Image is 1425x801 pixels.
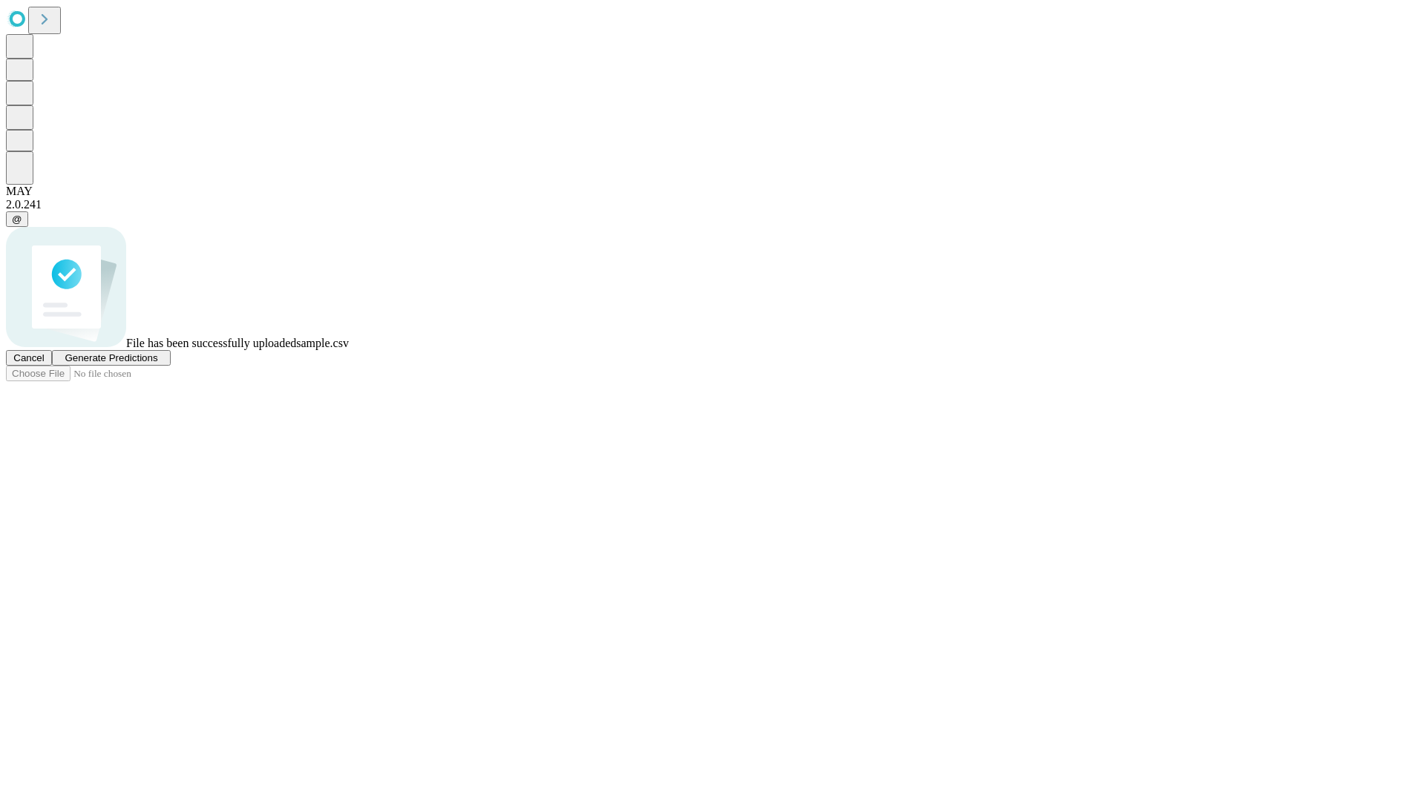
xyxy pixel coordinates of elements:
span: Generate Predictions [65,352,157,363]
div: 2.0.241 [6,198,1419,211]
button: @ [6,211,28,227]
span: File has been successfully uploaded [126,337,296,349]
button: Cancel [6,350,52,366]
span: @ [12,214,22,225]
span: Cancel [13,352,45,363]
button: Generate Predictions [52,350,171,366]
div: MAY [6,185,1419,198]
span: sample.csv [296,337,349,349]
